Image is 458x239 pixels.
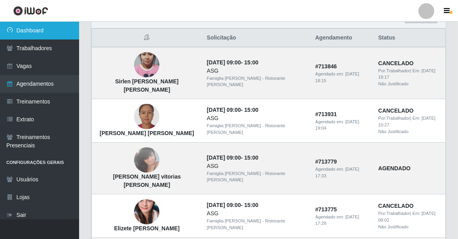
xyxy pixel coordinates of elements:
time: [DATE] 09:00 [207,202,241,208]
img: Elizete Augusto da Silva [134,185,159,239]
strong: # 713779 [315,158,337,165]
strong: CANCELADO [378,203,413,209]
time: 15:00 [244,107,259,113]
div: Famiglia [PERSON_NAME] - Ristorante [PERSON_NAME] [207,170,306,184]
img: Brenda Kelly Franco Barros [134,104,159,129]
span: Por: Trabalhador [378,68,410,73]
strong: AGENDADO [378,165,411,171]
div: ASG [207,209,306,218]
div: ASG [207,114,306,122]
strong: Elizete [PERSON_NAME] [114,225,180,231]
time: [DATE] 09:00 [207,154,241,161]
time: 15:00 [244,59,259,66]
time: [DATE] 10:27 [378,116,435,127]
div: Famiglia [PERSON_NAME] - Ristorante [PERSON_NAME] [207,75,306,88]
div: ASG [207,67,306,75]
div: Agendado em: [315,214,369,227]
div: Não Justificado [378,81,441,87]
th: Status [373,29,445,47]
div: Agendado em: [315,119,369,132]
div: Não Justificado [378,128,441,135]
time: [DATE] 09:00 [207,59,241,66]
img: CoreUI Logo [13,6,48,16]
div: Agendado em: [315,71,369,84]
th: Solicitação [202,29,310,47]
strong: - [207,202,258,208]
time: [DATE] 09:00 [207,107,241,113]
div: Não Justificado [378,224,441,230]
strong: [PERSON_NAME] [PERSON_NAME] [100,130,194,136]
th: Agendamento [310,29,373,47]
span: Por: Trabalhador [378,211,410,216]
strong: CANCELADO [378,107,413,114]
strong: # 713931 [315,111,337,117]
strong: - [207,59,258,66]
time: [DATE] 17:33 [315,167,359,178]
time: [DATE] 18:15 [315,72,359,83]
strong: # 713775 [315,206,337,213]
div: Agendado em: [315,166,369,179]
span: Por: Trabalhador [378,116,410,120]
img: Sirlen Batista de Oliveira [134,43,159,88]
strong: CANCELADO [378,60,413,66]
div: ASG [207,162,306,170]
strong: [PERSON_NAME] vitorias [PERSON_NAME] [113,173,181,188]
div: | Em: [378,210,441,224]
img: Maria das vitorias oliveira [134,143,159,177]
time: [DATE] 08:02 [378,211,435,222]
time: 15:00 [244,154,259,161]
strong: - [207,107,258,113]
time: 15:00 [244,202,259,208]
div: Famiglia [PERSON_NAME] - Ristorante [PERSON_NAME] [207,122,306,136]
strong: # 713846 [315,63,337,70]
div: Famiglia [PERSON_NAME] - Ristorante [PERSON_NAME] [207,218,306,231]
div: | Em: [378,115,441,128]
strong: Sirlen [PERSON_NAME] [PERSON_NAME] [115,78,178,93]
strong: - [207,154,258,161]
div: | Em: [378,68,441,81]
